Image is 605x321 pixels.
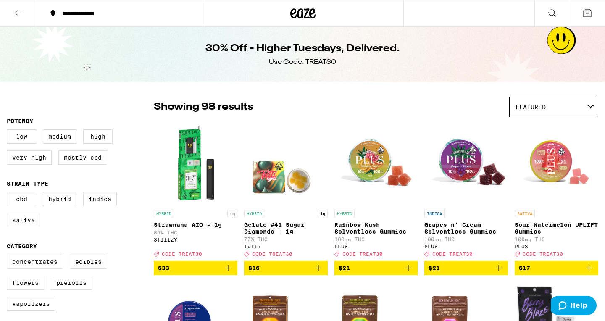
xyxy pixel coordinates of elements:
[244,244,328,249] div: Tutti
[70,255,107,269] label: Edibles
[432,251,473,257] span: CODE TREAT30
[424,210,445,217] p: INDICA
[334,210,355,217] p: HYBRID
[7,276,44,290] label: Flowers
[154,100,253,114] p: Showing 98 results
[334,121,418,261] a: Open page for Rainbow Kush Solventless Gummies from PLUS
[43,129,76,144] label: Medium
[244,210,264,217] p: HYBRID
[515,121,598,205] img: PLUS - Sour Watermelon UPLIFT Gummies
[519,265,530,271] span: $17
[334,221,418,235] p: Rainbow Kush Solventless Gummies
[154,237,237,242] div: STIIIZY
[334,121,418,205] img: PLUS - Rainbow Kush Solventless Gummies
[244,261,328,275] button: Add to bag
[7,118,33,124] legend: Potency
[244,221,328,235] p: Gelato #41 Sugar Diamonds - 1g
[515,221,598,235] p: Sour Watermelon UPLIFT Gummies
[7,297,55,311] label: Vaporizers
[7,180,48,187] legend: Strain Type
[424,237,508,242] p: 100mg THC
[429,265,440,271] span: $21
[424,244,508,249] div: PLUS
[334,237,418,242] p: 100mg THC
[154,230,237,235] p: 86% THC
[7,243,37,250] legend: Category
[154,121,237,205] img: STIIIZY - Strawnana AIO - 1g
[154,210,174,217] p: HYBRID
[154,121,237,261] a: Open page for Strawnana AIO - 1g from STIIIZY
[244,237,328,242] p: 77% THC
[515,261,598,275] button: Add to bag
[424,121,508,205] img: PLUS - Grapes n' Cream Solventless Gummies
[154,221,237,228] p: Strawnana AIO - 1g
[424,221,508,235] p: Grapes n' Cream Solventless Gummies
[523,251,563,257] span: CODE TREAT30
[424,121,508,261] a: Open page for Grapes n' Cream Solventless Gummies from PLUS
[43,192,76,206] label: Hybrid
[248,265,260,271] span: $16
[516,104,546,111] span: Featured
[7,192,36,206] label: CBD
[162,251,202,257] span: CODE TREAT30
[58,150,107,165] label: Mostly CBD
[7,255,63,269] label: Concentrates
[515,210,535,217] p: SATIVA
[269,58,336,67] div: Use Code: TREAT30
[244,121,328,261] a: Open page for Gelato #41 Sugar Diamonds - 1g from Tutti
[334,244,418,249] div: PLUS
[83,192,117,206] label: Indica
[7,213,40,227] label: Sativa
[51,276,92,290] label: Prerolls
[7,129,36,144] label: Low
[252,251,292,257] span: CODE TREAT30
[7,150,52,165] label: Very High
[424,261,508,275] button: Add to bag
[334,261,418,275] button: Add to bag
[339,265,350,271] span: $21
[551,296,597,317] iframe: Opens a widget where you can find more information
[158,265,169,271] span: $33
[205,42,400,56] h1: 30% Off - Higher Tuesdays, Delivered.
[154,261,237,275] button: Add to bag
[244,121,328,205] img: Tutti - Gelato #41 Sugar Diamonds - 1g
[318,210,328,217] p: 1g
[342,251,383,257] span: CODE TREAT30
[515,244,598,249] div: PLUS
[227,210,237,217] p: 1g
[83,129,113,144] label: High
[515,237,598,242] p: 100mg THC
[515,121,598,261] a: Open page for Sour Watermelon UPLIFT Gummies from PLUS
